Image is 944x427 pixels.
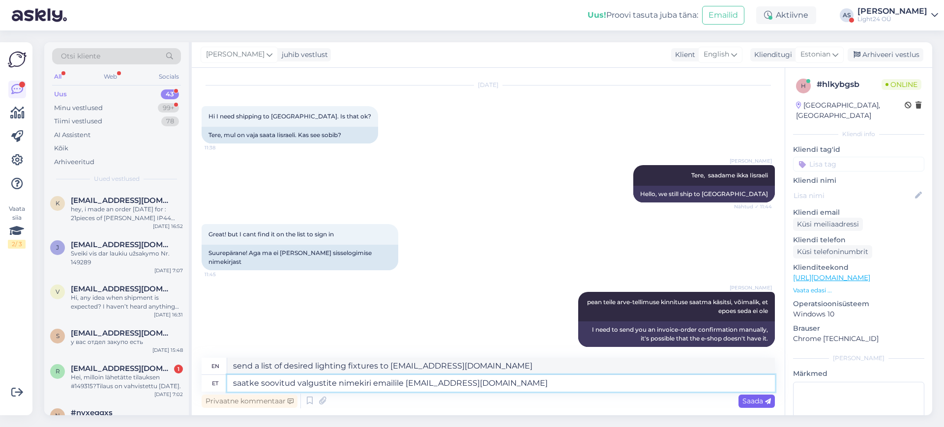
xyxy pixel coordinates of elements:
span: Tere, saadame ikka Iisraeli [691,171,768,179]
div: Hei, milloin lähetätte tilauksen #149315?Tilaus on vahvistettu [DATE]. [71,373,183,391]
div: Arhiveeritud [54,157,94,167]
div: hey, i made an order [DATE] for : 21pieces of [PERSON_NAME] IP44 Black, square lamps We opened th... [71,205,183,223]
span: [PERSON_NAME] [730,157,772,165]
div: AI Assistent [54,130,90,140]
div: [DATE] 7:02 [154,391,183,398]
input: Lisa nimi [794,190,913,201]
div: [DATE] 16:52 [153,223,183,230]
div: juhib vestlust [278,50,328,60]
p: Windows 10 [793,309,924,319]
p: Kliendi nimi [793,175,924,186]
span: shahzoda@ovivoelektrik.com.tr [71,329,173,338]
p: Vaata edasi ... [793,286,924,295]
div: Kliendi info [793,130,924,139]
div: Küsi meiliaadressi [793,218,863,231]
div: I need to send you an invoice-order confirmation manually, it's possible that the e-shop doesn't ... [578,321,775,347]
div: 78 [161,116,179,126]
p: Kliendi telefon [793,235,924,245]
div: Uus [54,89,67,99]
div: 2 / 3 [8,240,26,249]
span: k [56,199,60,207]
span: Nähtud ✓ 11:44 [734,203,772,210]
span: Estonian [800,49,830,60]
div: et [212,375,218,392]
span: Hi I need shipping to [GEOGRAPHIC_DATA]. Is that ok? [208,113,371,120]
span: Otsi kliente [61,51,100,61]
div: 99+ [158,103,179,113]
div: # hlkybgsb [817,79,882,90]
button: Emailid [702,6,744,25]
div: Privaatne kommentaar [202,395,297,408]
p: Kliendi email [793,207,924,218]
span: j [56,244,59,251]
div: [DATE] [202,81,775,89]
div: AS [840,8,854,22]
div: Aktiivne [756,6,816,24]
span: English [704,49,729,60]
a: [PERSON_NAME]Light24 OÜ [857,7,938,23]
span: [PERSON_NAME] [730,284,772,291]
span: pean teile arve-tellimuse kinnituse saatma käsitsi, võimalik, et epoes seda ei ole [587,298,769,314]
p: Brauser [793,323,924,334]
span: kuninkaantie752@gmail.com [71,196,173,205]
span: justmisius@gmail.com [71,240,173,249]
p: Märkmed [793,369,924,379]
div: Proovi tasuta juba täna: [588,9,698,21]
span: v [56,288,59,295]
div: [DATE] 15:48 [152,346,183,354]
div: [GEOGRAPHIC_DATA], [GEOGRAPHIC_DATA] [796,100,905,121]
div: Socials [157,70,181,83]
textarea: saatke soovitud valgustite nimekiri emailile [EMAIL_ADDRESS][DOMAIN_NAME] [227,375,775,392]
div: All [52,70,63,83]
div: Klienditugi [750,50,792,60]
span: 11:46 [735,347,772,355]
div: у вас отдел закупо есть [71,338,183,346]
span: [PERSON_NAME] [206,49,265,60]
div: Hello, we still ship to [GEOGRAPHIC_DATA] [633,186,775,202]
span: Uued vestlused [94,174,140,183]
div: [DATE] 16:31 [154,311,183,318]
div: Vaata siia [8,204,26,249]
input: Lisa tag [793,157,924,171]
textarea: send a list of desired lighting fixtures to [EMAIL_ADDRESS][DOMAIN_NAME] [227,358,775,374]
div: [DATE] 7:07 [154,267,183,274]
div: [PERSON_NAME] [857,7,927,15]
p: Kliendi tag'id [793,144,924,155]
a: [URL][DOMAIN_NAME] [793,273,870,282]
div: Sveiki vis dar laukiu užsakymo Nr. 149289 [71,249,183,267]
div: Klient [671,50,695,60]
span: ritvaleinonen@hotmail.com [71,364,173,373]
img: Askly Logo [8,50,27,69]
span: n [55,412,60,419]
div: Tere, mul on vaja saata Iisraeli. Kas see sobib? [202,127,378,143]
div: 1 [174,365,183,373]
span: Great! but I cant find it on the list to sign in [208,230,334,238]
span: vanheiningenruud@gmail.com [71,285,173,293]
div: Light24 OÜ [857,15,927,23]
span: Saada [742,397,771,405]
p: Operatsioonisüsteem [793,299,924,309]
p: Klienditeekond [793,262,924,273]
span: s [56,332,59,340]
div: 43 [161,89,179,99]
div: Küsi telefoninumbrit [793,245,872,258]
b: Uus! [588,10,606,20]
div: Kõik [54,143,68,153]
div: Arhiveeri vestlus [848,48,923,61]
div: Tiimi vestlused [54,116,102,126]
span: 11:45 [205,271,241,278]
p: Chrome [TECHNICAL_ID] [793,334,924,344]
span: Online [882,79,921,90]
div: Minu vestlused [54,103,103,113]
div: en [211,358,219,374]
div: Suurepärane! Aga ma ei [PERSON_NAME] sisselogimise nimekirjast [202,245,398,270]
span: h [801,82,806,89]
div: Web [102,70,119,83]
div: Hi, any idea when shipment is expected? I haven’t heard anything yet. Commande n°149638] ([DATE])... [71,293,183,311]
span: r [56,368,60,375]
span: #nyxeggxs [71,408,113,417]
div: [PERSON_NAME] [793,354,924,363]
span: 11:38 [205,144,241,151]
